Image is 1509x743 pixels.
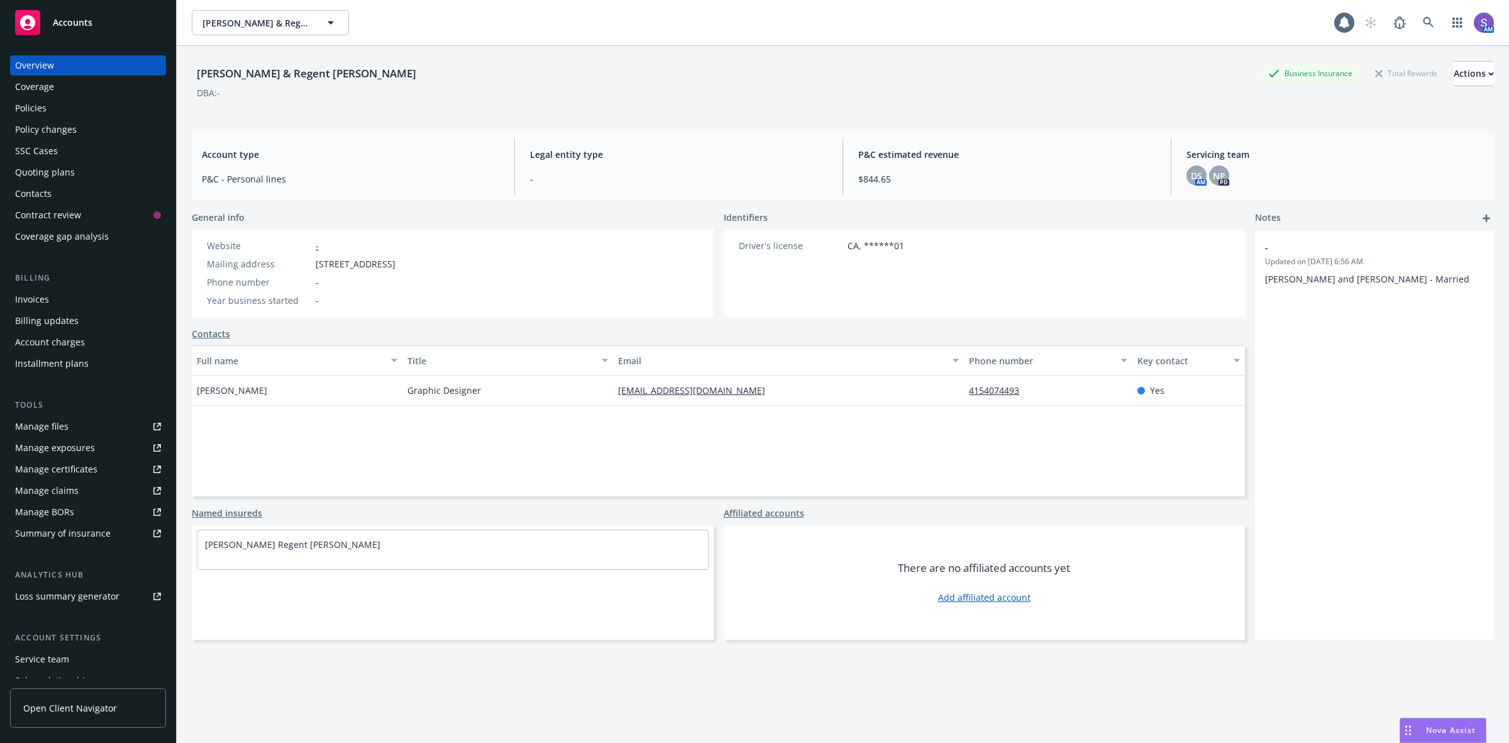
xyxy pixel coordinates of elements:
a: Manage files [10,416,166,437]
a: Installment plans [10,354,166,374]
div: Total Rewards [1369,65,1444,81]
div: Account settings [10,632,166,644]
button: Phone number [964,345,1132,376]
div: Summary of insurance [15,523,111,544]
div: -Updated on [DATE] 6:56 AM[PERSON_NAME] and [PERSON_NAME] - Married [1255,231,1494,296]
div: Tools [10,399,166,411]
span: P&C estimated revenue [858,148,1156,161]
a: Contract review [10,205,166,225]
span: [STREET_ADDRESS] [316,257,395,271]
div: Billing [10,272,166,284]
div: Coverage gap analysis [15,226,109,247]
span: Graphic Designer [407,384,481,397]
div: Mailing address [207,257,311,271]
a: Coverage [10,77,166,97]
a: [EMAIL_ADDRESS][DOMAIN_NAME] [618,384,775,396]
span: General info [192,211,245,224]
span: [PERSON_NAME] & Regent [PERSON_NAME] [202,16,311,30]
span: $844.65 [858,172,1156,186]
div: Analytics hub [10,569,166,581]
a: add [1479,211,1494,226]
a: Search [1416,10,1441,35]
span: - [316,276,319,289]
span: P&C - Personal lines [202,172,499,186]
a: Loss summary generator [10,586,166,606]
a: Start snowing [1358,10,1383,35]
button: Full name [192,345,402,376]
div: Phone number [207,276,311,289]
button: Email [613,345,964,376]
a: Named insureds [192,506,262,520]
span: Nova Assist [1426,725,1476,735]
span: Identifiers [724,211,768,224]
div: Phone number [969,354,1114,367]
a: Contacts [192,327,230,340]
button: Nova Assist [1400,718,1486,743]
span: Updated on [DATE] 6:56 AM [1265,256,1484,267]
div: Contract review [15,205,81,225]
a: Manage BORs [10,502,166,522]
span: - [530,172,827,186]
div: Manage exposures [15,438,95,458]
span: Legal entity type [530,148,827,161]
div: Actions [1454,62,1494,86]
span: - [1265,241,1451,254]
img: photo [1474,13,1494,33]
button: Title [402,345,613,376]
div: Full name [197,354,384,367]
div: Policy changes [15,120,77,140]
div: Business Insurance [1262,65,1359,81]
span: Notes [1255,211,1281,226]
span: NP [1213,169,1225,182]
div: Email [618,354,945,367]
div: Driver's license [739,239,843,252]
div: Service team [15,649,69,669]
span: Open Client Navigator [23,701,117,715]
a: Policies [10,98,166,118]
a: SSC Cases [10,141,166,161]
a: Account charges [10,332,166,352]
div: Sales relationships [15,671,95,691]
a: Manage exposures [10,438,166,458]
div: Manage files [15,416,69,437]
span: Account type [202,148,499,161]
span: [PERSON_NAME] and [PERSON_NAME] - Married [1265,273,1469,285]
div: Installment plans [15,354,89,374]
a: Summary of insurance [10,523,166,544]
div: Drag to move [1400,718,1416,742]
a: Manage claims [10,481,166,501]
a: [PERSON_NAME] Regent [PERSON_NAME] [205,539,380,550]
a: Add affiliated account [938,591,1031,604]
a: Policy changes [10,120,166,140]
div: Website [207,239,311,252]
div: Billing updates [15,311,79,331]
button: Key contact [1132,345,1245,376]
a: 4154074493 [969,384,1029,396]
span: Yes [1150,384,1164,397]
a: Overview [10,55,166,75]
div: Contacts [15,184,52,204]
div: DBA: - [197,86,220,99]
div: Manage claims [15,481,79,501]
div: Key contact [1137,354,1226,367]
div: Coverage [15,77,54,97]
span: - [316,294,319,307]
a: Switch app [1445,10,1470,35]
div: Manage BORs [15,502,74,522]
div: Loss summary generator [15,586,119,606]
a: Invoices [10,289,166,310]
div: Overview [15,55,54,75]
a: Manage certificates [10,459,166,479]
a: Service team [10,649,166,669]
div: Invoices [15,289,49,310]
button: Actions [1454,61,1494,86]
a: - [316,240,319,252]
div: Quoting plans [15,162,75,182]
div: SSC Cases [15,141,58,161]
a: Quoting plans [10,162,166,182]
span: Accounts [53,18,92,28]
a: Contacts [10,184,166,204]
div: Title [407,354,594,367]
span: DS [1191,169,1202,182]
